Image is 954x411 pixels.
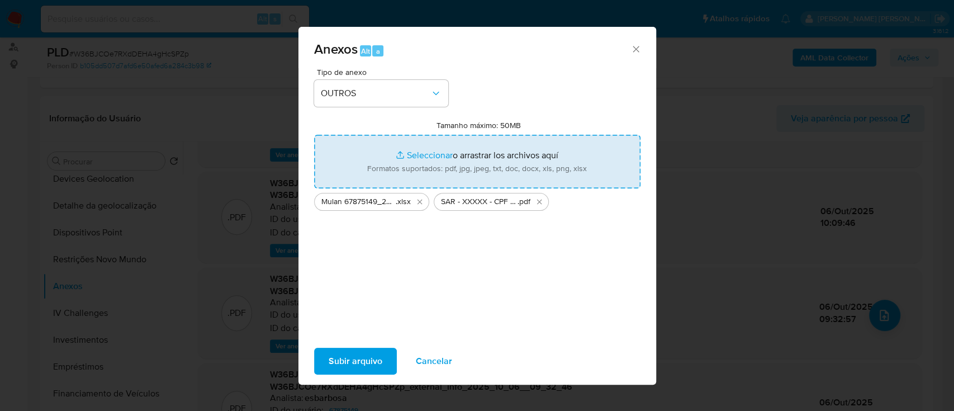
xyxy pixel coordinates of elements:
[321,88,430,99] span: OUTROS
[518,196,530,207] span: .pdf
[321,196,396,207] span: Mulan 67875149_2025_10_03_08_36_27
[441,196,518,207] span: SAR - XXXXX - CPF 04781189709 - [PERSON_NAME]
[396,196,411,207] span: .xlsx
[630,44,640,54] button: Cerrar
[361,46,370,56] span: Alt
[413,195,426,209] button: Eliminar Mulan 67875149_2025_10_03_08_36_27.xlsx
[314,80,448,107] button: OUTROS
[314,39,358,59] span: Anexos
[317,68,451,76] span: Tipo de anexo
[376,46,380,56] span: a
[314,348,397,375] button: Subir arquivo
[436,120,521,130] label: Tamanho máximo: 50MB
[401,348,467,375] button: Cancelar
[314,188,640,211] ul: Archivos seleccionados
[329,349,382,374] span: Subir arquivo
[416,349,452,374] span: Cancelar
[533,195,546,209] button: Eliminar SAR - XXXXX - CPF 04781189709 - ALVARO HENRIQUE PEREIRA JUNIOR.pdf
